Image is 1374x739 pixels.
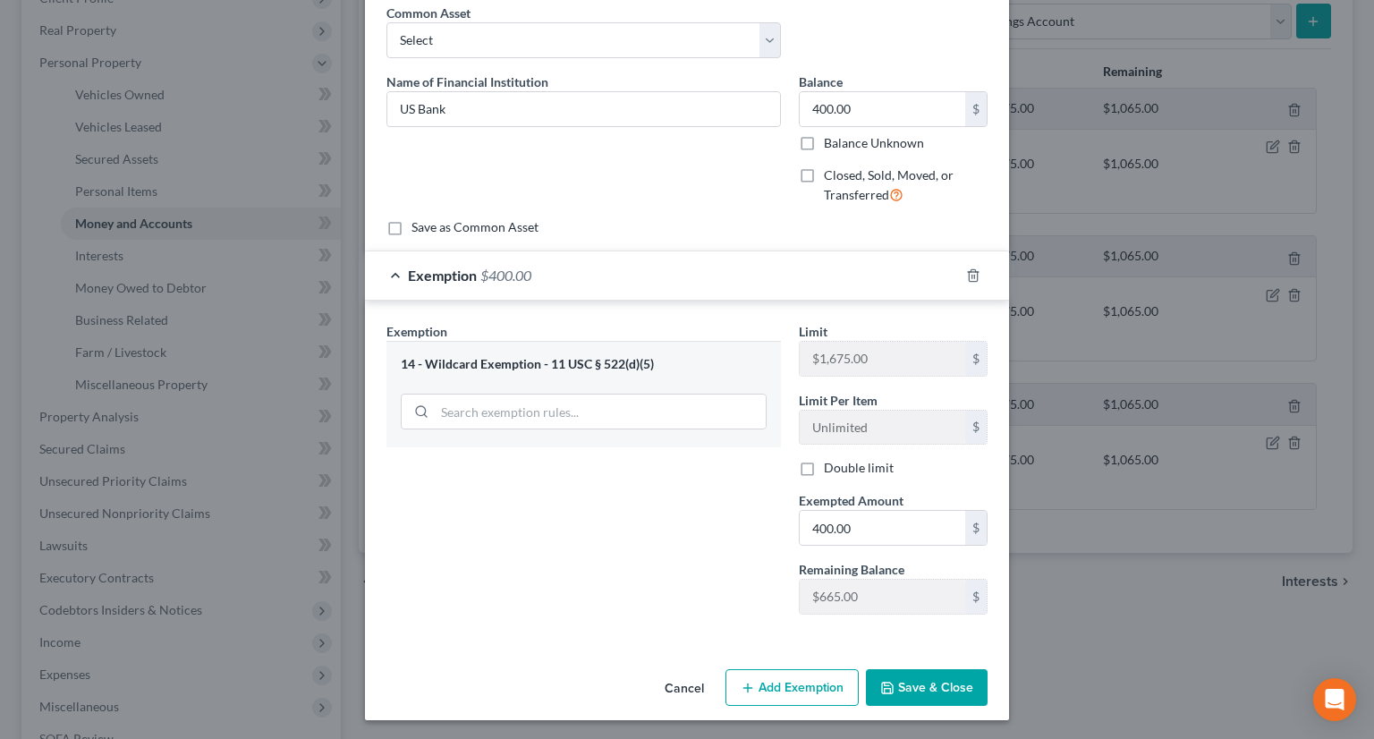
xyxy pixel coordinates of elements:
[965,92,987,126] div: $
[401,356,767,373] div: 14 - Wildcard Exemption - 11 USC § 522(d)(5)
[480,267,531,284] span: $400.00
[965,511,987,545] div: $
[799,72,843,91] label: Balance
[411,218,539,236] label: Save as Common Asset
[386,4,471,22] label: Common Asset
[824,134,924,152] label: Balance Unknown
[725,669,859,707] button: Add Exemption
[1313,678,1356,721] div: Open Intercom Messenger
[408,267,477,284] span: Exemption
[435,395,766,429] input: Search exemption rules...
[824,459,894,477] label: Double limit
[386,74,548,89] span: Name of Financial Institution
[965,342,987,376] div: $
[650,671,718,707] button: Cancel
[799,391,878,410] label: Limit Per Item
[800,511,965,545] input: 0.00
[965,411,987,445] div: $
[799,324,827,339] span: Limit
[800,411,965,445] input: --
[800,580,965,614] input: --
[800,92,965,126] input: 0.00
[387,92,780,126] input: Enter name...
[800,342,965,376] input: --
[799,493,903,508] span: Exempted Amount
[799,560,904,579] label: Remaining Balance
[386,324,447,339] span: Exemption
[965,580,987,614] div: $
[866,669,988,707] button: Save & Close
[824,167,954,202] span: Closed, Sold, Moved, or Transferred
